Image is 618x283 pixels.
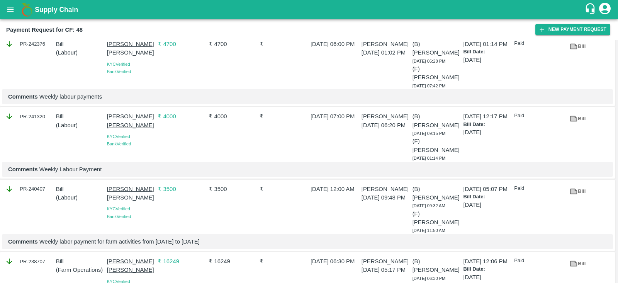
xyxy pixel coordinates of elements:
span: KYC Verified [107,134,130,139]
p: [PERSON_NAME] [362,257,409,266]
p: [PERSON_NAME] [PERSON_NAME] [107,40,155,57]
p: ₹ 4000 [158,112,205,121]
p: ( Labour ) [56,121,104,130]
p: ( Farm Operations ) [56,266,104,274]
div: PR-242376 [5,40,53,48]
p: [DATE] 05:17 PM [362,266,409,274]
button: open drawer [2,1,19,19]
p: Weekly Labour Payment [8,165,607,174]
p: [DATE] 01:14 PM [463,40,511,48]
button: New Payment Request [535,24,610,35]
p: ₹ 16249 [209,257,256,266]
p: (B) [PERSON_NAME] [413,257,460,274]
p: Bill [56,112,104,121]
span: KYC Verified [107,62,130,66]
p: [DATE] 12:17 PM [463,112,511,121]
img: logo [19,2,35,17]
p: ₹ [260,112,307,121]
span: [DATE] 06:28 PM [413,59,446,63]
p: [PERSON_NAME] [362,185,409,193]
p: [PERSON_NAME] [362,112,409,121]
p: [DATE] 05:07 PM [463,185,511,193]
p: ₹ 4700 [158,40,205,48]
p: [DATE] [463,56,511,64]
span: [DATE] 09:15 PM [413,131,446,136]
span: Bank Verified [107,141,131,146]
p: ₹ [260,257,307,266]
p: (B) [PERSON_NAME] [413,40,460,57]
b: Supply Chain [35,6,78,14]
p: ( Labour ) [56,48,104,57]
div: customer-support [584,3,598,17]
p: [DATE] [463,273,511,281]
p: [DATE] 06:20 PM [362,121,409,130]
div: PR-241320 [5,112,53,121]
p: Paid [514,40,562,47]
p: (B) [PERSON_NAME] [413,112,460,130]
p: [DATE] [463,201,511,209]
b: Payment Request for CF: 48 [6,27,83,33]
p: ₹ [260,185,307,193]
span: [DATE] 11:50 AM [413,228,445,233]
p: [DATE] 06:30 PM [311,257,358,266]
p: ₹ 4000 [209,112,256,121]
span: [DATE] 07:42 PM [413,84,446,88]
p: [DATE] 06:00 PM [311,40,358,48]
p: ₹ [260,40,307,48]
p: Bill Date: [463,266,511,273]
span: [DATE] 06:30 PM [413,276,446,281]
span: [DATE] 09:32 AM [413,203,445,208]
p: Paid [514,185,562,192]
div: PR-240407 [5,185,53,193]
span: [DATE] 01:14 PM [413,156,446,160]
p: ₹ 16249 [158,257,205,266]
p: (F) [PERSON_NAME] [413,137,460,154]
p: (F) [PERSON_NAME] [413,210,460,227]
p: [DATE] 01:02 PM [362,48,409,57]
div: account of current user [598,2,612,18]
p: Paid [514,257,562,264]
p: Weekly labor payment for farm activities from [DATE] to [DATE] [8,237,607,246]
p: [PERSON_NAME] [362,40,409,48]
a: Bill [565,257,590,271]
p: [PERSON_NAME] [PERSON_NAME] [107,257,155,274]
a: Supply Chain [35,4,584,15]
p: Bill Date: [463,193,511,201]
span: Bank Verified [107,214,131,219]
p: [DATE] 07:00 PM [311,112,358,121]
b: Comments [8,94,38,100]
p: Bill [56,257,104,266]
a: Bill [565,40,590,53]
p: [DATE] 09:48 PM [362,193,409,202]
a: Bill [565,112,590,126]
p: [DATE] [463,128,511,136]
p: [PERSON_NAME] [PERSON_NAME] [107,112,155,130]
p: Weekly labour payments [8,92,607,101]
p: Bill Date: [463,121,511,128]
p: Bill [56,40,104,48]
p: (F) [PERSON_NAME] [413,65,460,82]
p: Paid [514,112,562,119]
p: [DATE] 12:06 PM [463,257,511,266]
p: [DATE] 12:00 AM [311,185,358,193]
p: ₹ 4700 [209,40,256,48]
p: ( Labour ) [56,193,104,202]
a: Bill [565,185,590,198]
p: (B) [PERSON_NAME] [413,185,460,202]
p: Bill Date: [463,48,511,56]
div: PR-238707 [5,257,53,266]
p: ₹ 3500 [209,185,256,193]
p: Bill [56,185,104,193]
b: Comments [8,166,38,172]
p: [PERSON_NAME] [PERSON_NAME] [107,185,155,202]
span: KYC Verified [107,206,130,211]
p: ₹ 3500 [158,185,205,193]
b: Comments [8,239,38,245]
span: Bank Verified [107,69,131,74]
